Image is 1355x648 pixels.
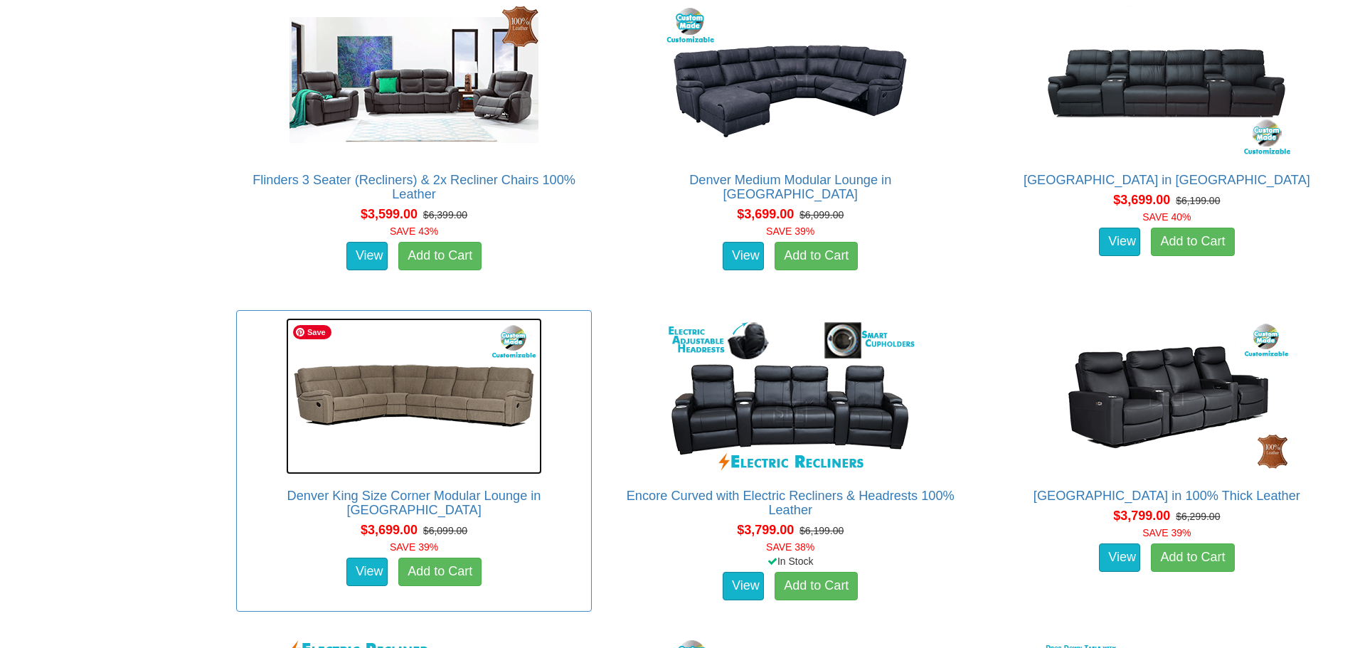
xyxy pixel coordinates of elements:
[1024,173,1310,187] a: [GEOGRAPHIC_DATA] in [GEOGRAPHIC_DATA]
[775,242,858,270] a: Add to Cart
[737,523,794,537] span: $3,799.00
[1142,527,1191,538] font: SAVE 39%
[1033,489,1300,503] a: [GEOGRAPHIC_DATA] in 100% Thick Leather
[346,558,388,586] a: View
[1038,318,1295,474] img: Bond Theatre Lounge in 100% Thick Leather
[799,209,844,221] del: $6,099.00
[1113,193,1170,207] span: $3,699.00
[1151,228,1234,256] a: Add to Cart
[662,318,918,474] img: Encore Curved with Electric Recliners & Headrests 100% Leather
[627,489,955,517] a: Encore Curved with Electric Recliners & Headrests 100% Leather
[1113,509,1170,523] span: $3,799.00
[286,2,542,159] img: Flinders 3 Seater (Recliners) & 2x Recliner Chairs 100% Leather
[390,225,438,237] font: SAVE 43%
[390,541,438,553] font: SAVE 39%
[253,173,575,201] a: Flinders 3 Seater (Recliners) & 2x Recliner Chairs 100% Leather
[1176,195,1220,206] del: $6,199.00
[723,242,764,270] a: View
[1038,2,1295,159] img: Denver Theatre Lounge in Fabric
[346,242,388,270] a: View
[799,525,844,536] del: $6,199.00
[293,325,331,339] span: Save
[1151,543,1234,572] a: Add to Cart
[1176,511,1220,522] del: $6,299.00
[737,207,794,221] span: $3,699.00
[723,572,764,600] a: View
[1142,211,1191,223] font: SAVE 40%
[1099,543,1140,572] a: View
[398,558,482,586] a: Add to Cart
[766,541,814,553] font: SAVE 38%
[286,318,542,474] img: Denver King Size Corner Modular Lounge in Fabric
[775,572,858,600] a: Add to Cart
[361,523,418,537] span: $3,699.00
[361,207,418,221] span: $3,599.00
[610,554,971,568] div: In Stock
[423,525,467,536] del: $6,099.00
[689,173,891,201] a: Denver Medium Modular Lounge in [GEOGRAPHIC_DATA]
[662,2,918,159] img: Denver Medium Modular Lounge in Fabric
[423,209,467,221] del: $6,399.00
[398,242,482,270] a: Add to Cart
[766,225,814,237] font: SAVE 39%
[287,489,541,517] a: Denver King Size Corner Modular Lounge in [GEOGRAPHIC_DATA]
[1099,228,1140,256] a: View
